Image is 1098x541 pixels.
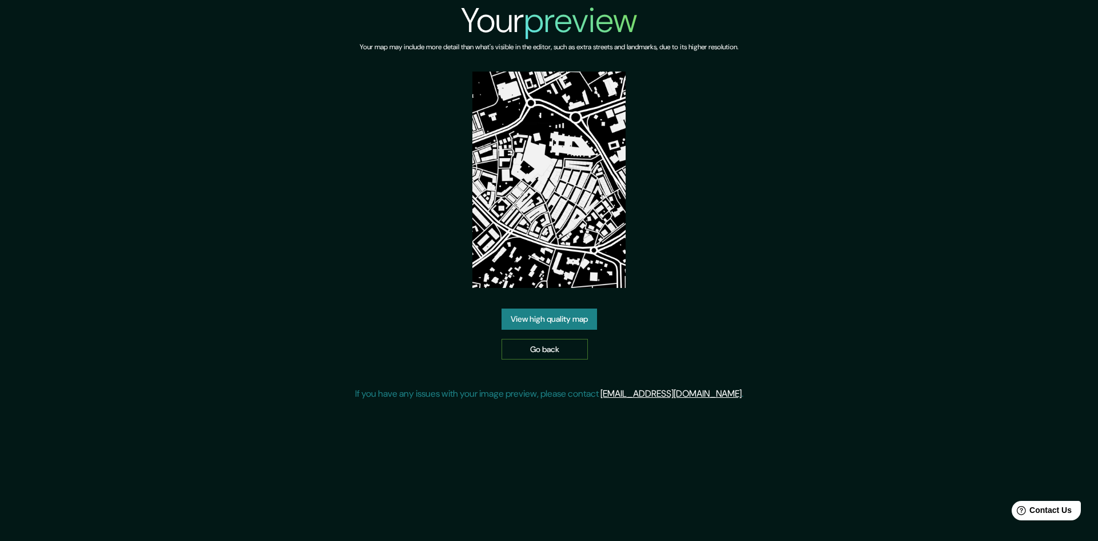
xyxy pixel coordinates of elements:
[502,339,588,360] a: Go back
[502,309,597,330] a: View high quality map
[996,496,1085,528] iframe: Help widget launcher
[472,72,626,288] img: created-map-preview
[600,388,742,400] a: [EMAIL_ADDRESS][DOMAIN_NAME]
[360,41,738,53] h6: Your map may include more detail than what's visible in the editor, such as extra streets and lan...
[355,387,743,401] p: If you have any issues with your image preview, please contact .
